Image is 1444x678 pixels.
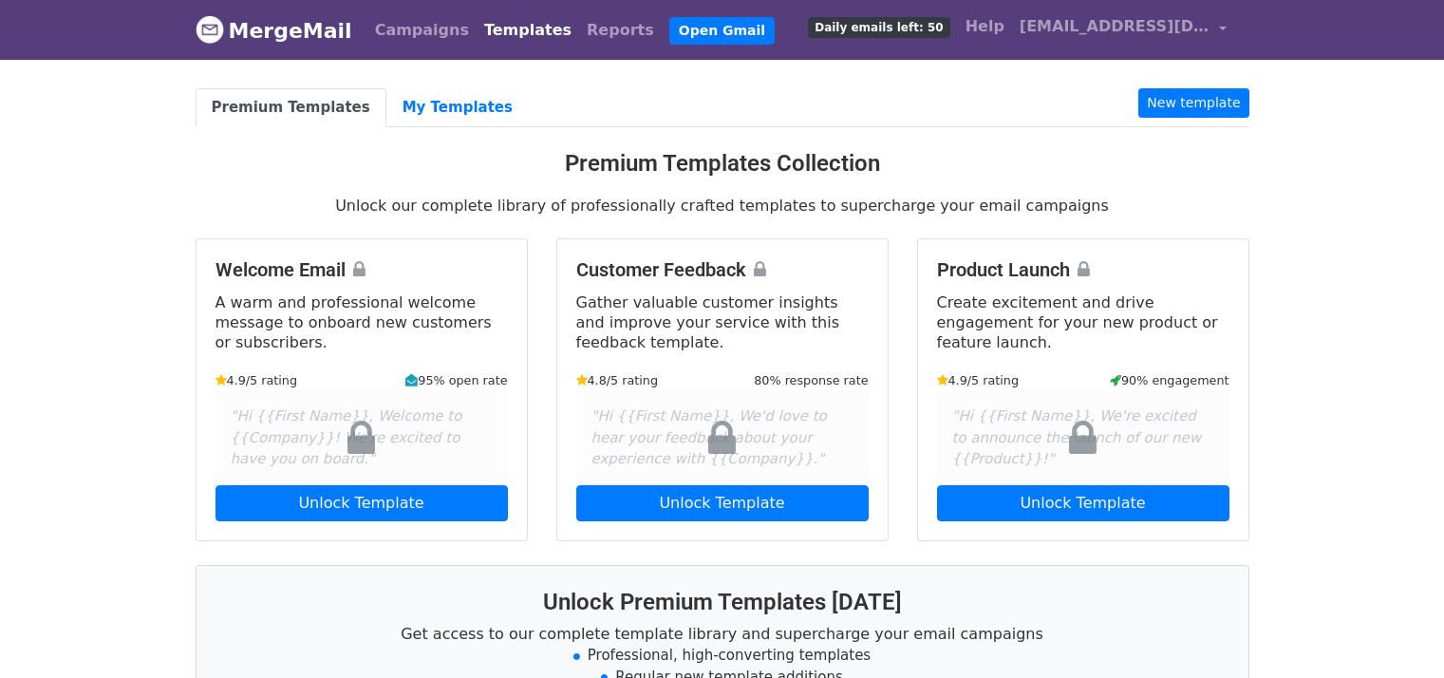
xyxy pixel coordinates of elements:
img: MergeMail logo [196,15,224,44]
a: New template [1138,88,1248,118]
a: Daily emails left: 50 [800,8,957,46]
h3: Premium Templates Collection [196,150,1249,178]
a: [EMAIL_ADDRESS][DOMAIN_NAME] [1012,8,1234,52]
span: Daily emails left: 50 [808,17,949,38]
a: Premium Templates [196,88,386,127]
a: Open Gmail [669,17,775,45]
p: Gather valuable customer insights and improve your service with this feedback template. [576,292,869,352]
p: Create excitement and drive engagement for your new product or feature launch. [937,292,1229,352]
a: Reports [579,11,662,49]
p: Get access to our complete template library and supercharge your email campaigns [219,624,1226,644]
a: Templates [477,11,579,49]
small: 95% open rate [405,371,507,389]
p: Unlock our complete library of professionally crafted templates to supercharge your email campaigns [196,196,1249,216]
div: "Hi {{First Name}}, Welcome to {{Company}}! We're excited to have you on board." [216,390,508,485]
h4: Customer Feedback [576,258,869,281]
li: Professional, high-converting templates [219,645,1226,667]
div: "Hi {{First Name}}, We're excited to announce the launch of our new {{Product}}!" [937,390,1229,485]
p: A warm and professional welcome message to onboard new customers or subscribers. [216,292,508,352]
h3: Unlock Premium Templates [DATE] [219,589,1226,616]
a: Unlock Template [937,485,1229,521]
small: 4.9/5 rating [937,371,1020,389]
small: 4.9/5 rating [216,371,298,389]
div: "Hi {{First Name}}, We'd love to hear your feedback about your experience with {{Company}}." [576,390,869,485]
small: 90% engagement [1110,371,1229,389]
a: Campaigns [367,11,477,49]
small: 4.8/5 rating [576,371,659,389]
a: My Templates [386,88,529,127]
a: Help [958,8,1012,46]
h4: Product Launch [937,258,1229,281]
small: 80% response rate [754,371,868,389]
a: MergeMail [196,10,352,50]
a: Unlock Template [216,485,508,521]
a: Unlock Template [576,485,869,521]
span: [EMAIL_ADDRESS][DOMAIN_NAME] [1020,15,1210,38]
h4: Welcome Email [216,258,508,281]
